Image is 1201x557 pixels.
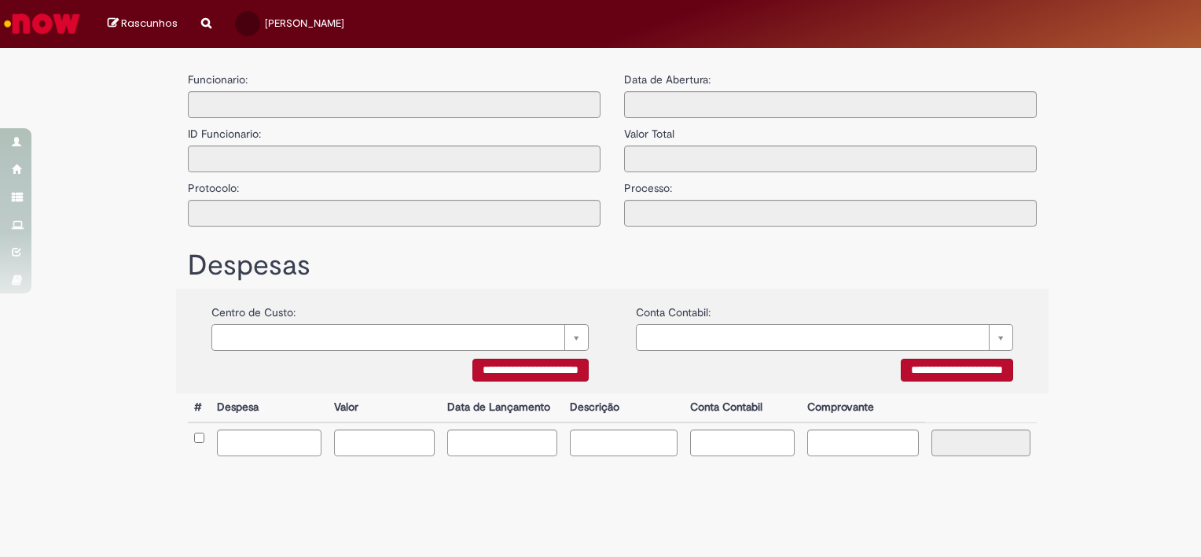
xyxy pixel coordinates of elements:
[684,393,801,422] th: Conta Contabil
[188,393,211,422] th: #
[441,393,564,422] th: Data de Lançamento
[636,324,1013,351] a: Limpar campo {0}
[624,172,672,196] label: Processo:
[564,393,683,422] th: Descrição
[188,250,1037,282] h1: Despesas
[188,118,261,142] label: ID Funcionario:
[624,72,711,87] label: Data de Abertura:
[188,172,239,196] label: Protocolo:
[265,17,344,30] span: [PERSON_NAME]
[211,393,328,422] th: Despesa
[108,17,178,31] a: Rascunhos
[328,393,440,422] th: Valor
[121,16,178,31] span: Rascunhos
[211,297,296,320] label: Centro de Custo:
[624,118,674,142] label: Valor Total
[636,297,711,320] label: Conta Contabil:
[211,324,589,351] a: Limpar campo {0}
[2,8,83,39] img: ServiceNow
[188,72,248,87] label: Funcionario:
[801,393,926,422] th: Comprovante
